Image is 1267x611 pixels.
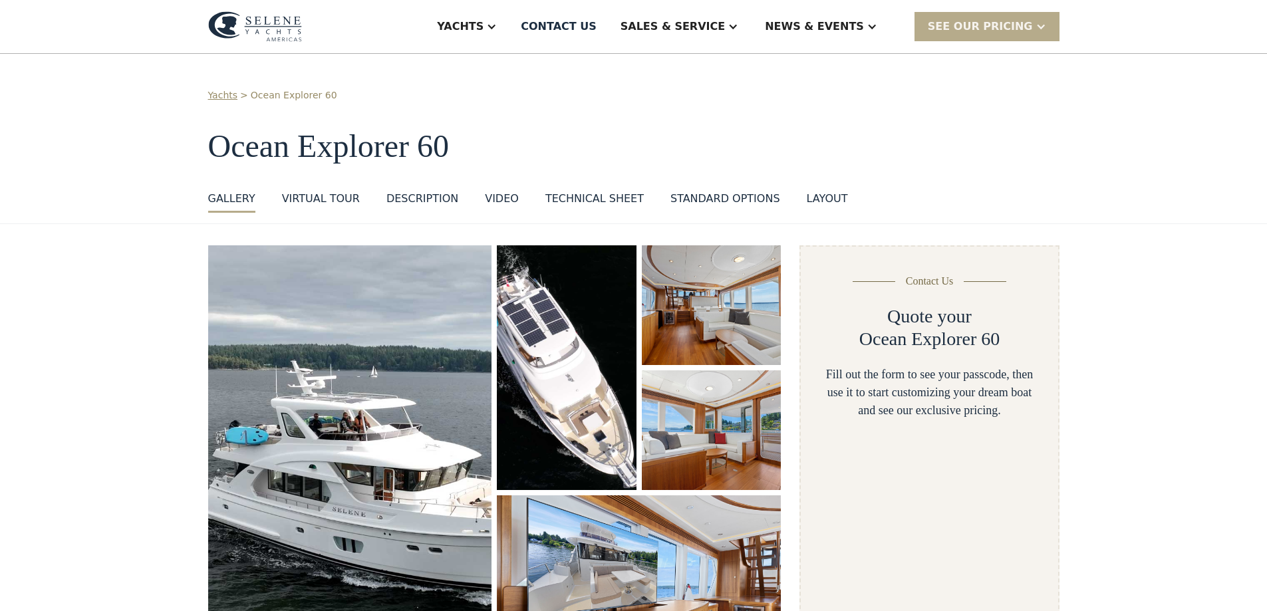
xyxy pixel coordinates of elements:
[437,19,484,35] div: Yachts
[765,19,864,35] div: News & EVENTS
[621,19,725,35] div: Sales & Service
[386,191,458,213] a: DESCRIPTION
[208,129,1059,164] h1: Ocean Explorer 60
[208,191,255,207] div: GALLERY
[497,245,636,490] a: open lightbox
[485,191,519,207] div: VIDEO
[251,88,337,102] a: Ocean Explorer 60
[642,370,781,490] a: open lightbox
[208,11,302,42] img: logo
[670,191,780,207] div: standard options
[485,191,519,213] a: VIDEO
[822,366,1036,420] div: Fill out the form to see your passcode, then use it to start customizing your dream boat and see ...
[887,305,972,328] h2: Quote your
[282,191,360,207] div: VIRTUAL TOUR
[906,273,954,289] div: Contact Us
[670,191,780,213] a: standard options
[807,191,848,213] a: layout
[859,328,1000,350] h2: Ocean Explorer 60
[807,191,848,207] div: layout
[928,19,1033,35] div: SEE Our Pricing
[386,191,458,207] div: DESCRIPTION
[545,191,644,213] a: Technical sheet
[208,88,238,102] a: Yachts
[642,245,781,365] a: open lightbox
[282,191,360,213] a: VIRTUAL TOUR
[240,88,248,102] div: >
[915,12,1059,41] div: SEE Our Pricing
[208,191,255,213] a: GALLERY
[545,191,644,207] div: Technical sheet
[521,19,597,35] div: Contact US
